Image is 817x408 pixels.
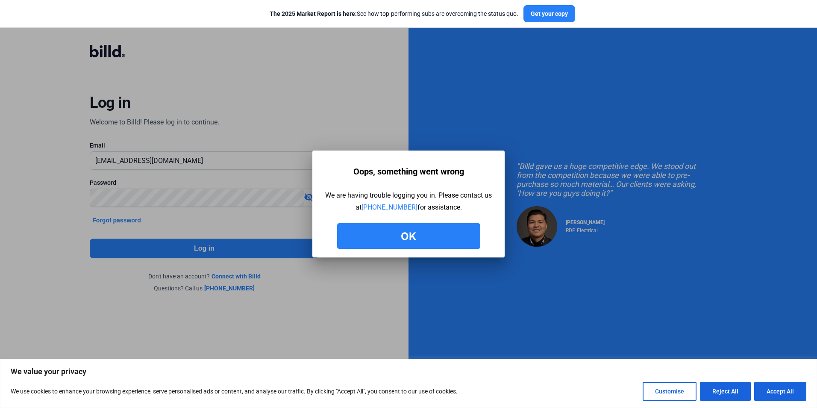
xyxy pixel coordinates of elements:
button: Get your copy [523,5,575,22]
button: Accept All [754,382,806,401]
a: [PHONE_NUMBER] [361,203,417,211]
span: The 2025 Market Report is here: [270,10,357,17]
div: See how top-performing subs are overcoming the status quo. [270,9,518,18]
button: Ok [337,223,480,249]
p: We value your privacy [11,367,806,377]
div: We are having trouble logging you in. Please contact us at for assistance. [325,189,492,213]
button: Customise [643,382,697,401]
button: Reject All [700,382,751,401]
p: We use cookies to enhance your browsing experience, serve personalised ads or content, and analys... [11,386,458,396]
div: Oops, something went wrong [353,163,464,180]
